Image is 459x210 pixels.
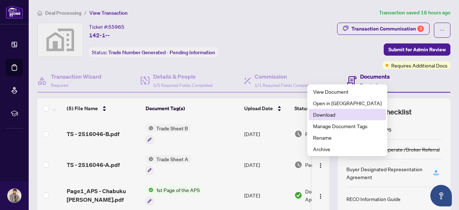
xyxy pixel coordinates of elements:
button: Status IconTrade Sheet A [146,155,191,174]
span: 5/5 Required Fields Completed [153,83,213,88]
span: Trade Sheet B [153,124,191,132]
span: Trade Sheet A [153,155,191,163]
div: Agreement to Cooperate /Broker Referral [346,145,440,153]
span: View Transaction [89,10,128,16]
h4: Commission [255,72,314,81]
span: Download [313,111,382,118]
h4: Transaction Wizard [51,72,101,81]
span: Open in [GEOGRAPHIC_DATA] [313,99,382,107]
th: (5) File Name [64,98,143,118]
th: Upload Date [241,98,292,118]
span: Rename [313,134,382,141]
span: Document Approved [305,187,350,203]
div: Ticket #: [89,23,124,31]
img: Document Status [294,130,302,138]
span: Submit for Admin Review [388,44,446,55]
img: Logo [318,163,323,168]
h4: Documents [360,72,390,81]
span: TS - 2516046-A.pdf [67,160,120,169]
span: Deal Processing [45,10,81,16]
img: Status Icon [146,186,153,194]
span: Trade Number Generated - Pending Information [108,49,215,56]
img: Profile Icon [8,189,21,202]
img: Document Status [294,191,302,199]
span: Upload Date [244,104,273,112]
div: RECO Information Guide [346,195,401,203]
td: [DATE] [241,149,292,180]
div: Transaction Communication [351,23,424,34]
span: Pending Review [305,130,341,138]
button: Open asap [430,185,452,206]
span: Required [51,83,68,88]
span: 1st Page of the APS [153,186,203,194]
span: 55965 [108,24,124,30]
span: ellipsis [440,28,445,33]
div: 3 [417,25,424,32]
span: Required [360,83,377,88]
span: Manage Document Tags [313,122,382,130]
span: home [37,10,42,15]
span: Pending Review [305,161,341,169]
button: Transaction Communication3 [337,23,430,35]
span: 142-1-- [89,31,110,39]
span: Archive [313,145,382,153]
img: Status Icon [146,155,153,163]
th: Document Tag(s) [143,98,241,118]
span: View Document [313,88,382,95]
button: Status Icon1st Page of the APS [146,186,203,205]
img: logo [6,5,23,19]
button: Submit for Admin Review [384,43,450,56]
button: Status IconTrade Sheet B [146,124,191,144]
article: Transaction saved 18 hours ago [379,9,450,17]
span: Requires Additional Docs [391,61,448,69]
div: Status: [89,47,218,57]
span: 1/1 Required Fields Completed [255,83,314,88]
span: TS - 2516046-B.pdf [67,130,119,138]
span: Status [294,104,309,112]
div: Buyer Designated Representation Agreement [346,165,425,181]
span: Page1_APS - Chabuku [PERSON_NAME].pdf [67,187,140,204]
button: Logo [315,159,326,171]
span: (5) File Name [67,104,98,112]
td: [DATE] [241,118,292,149]
img: Document Status [294,161,302,169]
th: Status [292,98,352,118]
button: Logo [315,190,326,201]
img: Logo [318,193,323,199]
h4: Details & People [153,72,213,81]
li: / [84,9,86,17]
img: Status Icon [146,124,153,132]
img: svg%3e [38,23,83,57]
